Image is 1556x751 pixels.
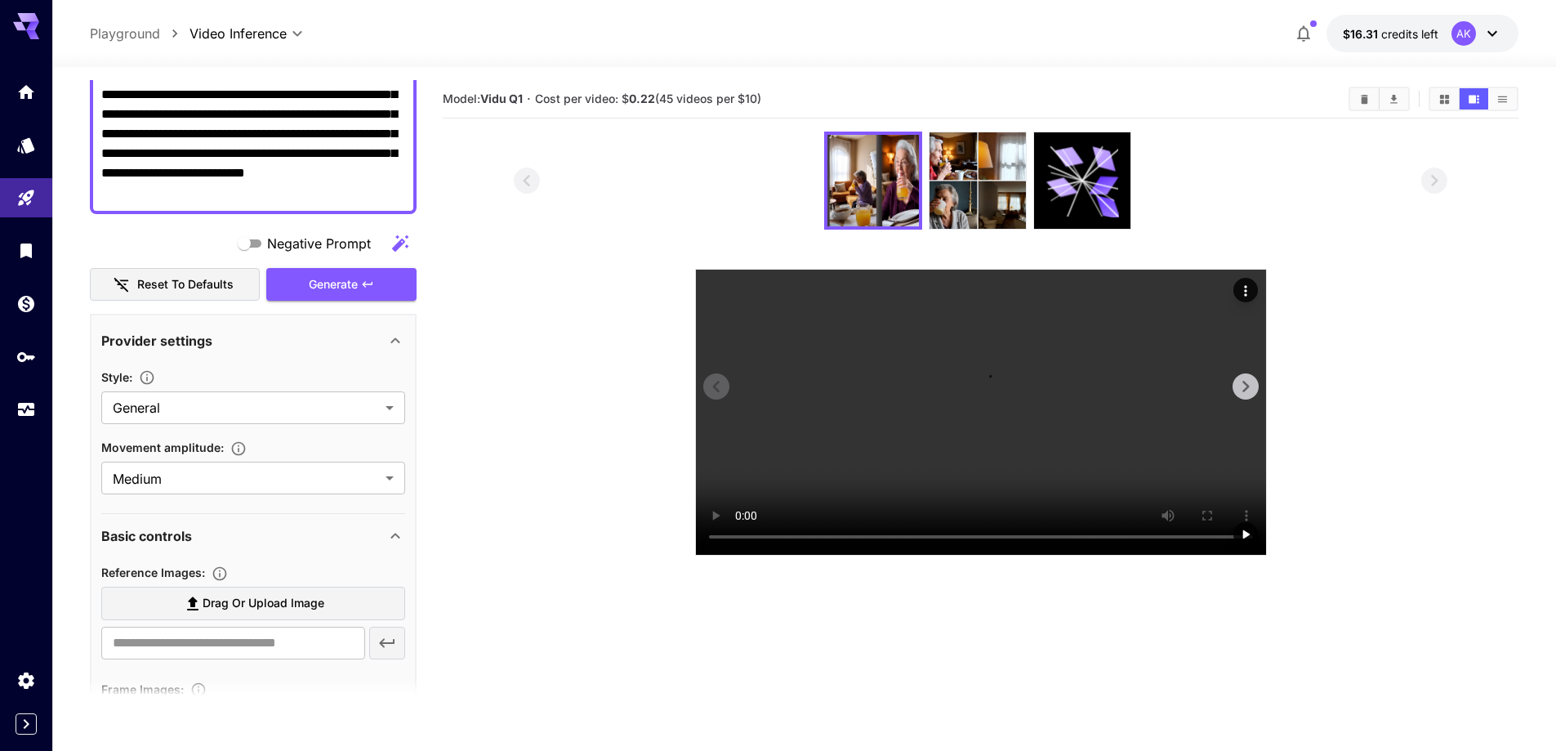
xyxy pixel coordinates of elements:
nav: breadcrumb [90,24,189,43]
div: Basic controls [101,516,405,556]
button: Download All [1380,88,1408,110]
button: Show videos in video view [1460,88,1488,110]
div: Wallet [16,293,36,314]
span: $16.31 [1343,27,1381,41]
div: Show videos in grid viewShow videos in video viewShow videos in list view [1429,87,1518,111]
a: Playground [90,24,160,43]
button: Show videos in list view [1488,88,1517,110]
div: Models [16,135,36,155]
b: Vidu Q1 [480,92,523,105]
span: Cost per video: $ (45 videos per $10) [535,92,761,105]
span: Reference Images : [101,565,205,579]
button: Reset to defaults [90,268,260,302]
button: Show videos in grid view [1430,88,1459,110]
p: Provider settings [101,331,212,351]
div: Home [16,82,36,102]
span: Video Inference [189,24,287,43]
span: Model: [443,92,523,105]
span: Style : [101,370,132,384]
button: Expand sidebar [16,713,37,735]
span: Movement amplitude : [101,440,224,454]
div: Actions [1233,278,1258,302]
span: Medium [113,469,379,489]
div: Provider settings [101,321,405,360]
div: $16.31233 [1343,25,1438,42]
img: h4FBAAAABklEQVQDAAVYO28CrHelAAAAAElFTkSuQmCC [930,132,1026,229]
div: AK [1451,21,1476,46]
div: API Keys [16,346,36,367]
div: Play video [1233,522,1258,547]
div: Playground [16,188,36,208]
div: Clear videosDownload All [1349,87,1410,111]
label: Drag or upload image [101,587,405,620]
span: Negative Prompt [267,234,371,253]
div: Settings [16,670,36,691]
button: Clear videos [1350,88,1379,110]
span: Drag or upload image [203,593,324,614]
button: Upload a reference image to guide the result. Supported formats: MP4, WEBM and MOV. [205,565,234,582]
button: Generate [266,268,417,302]
span: credits left [1381,27,1438,41]
span: General [113,398,379,418]
img: yxkZ2cAAAAGSURBVAMA5hwKJJamI8UAAAAASUVORK5CYII= [827,135,919,226]
div: Library [16,240,36,261]
p: Basic controls [101,526,192,546]
button: $16.31233AK [1326,15,1518,52]
b: 0.22 [629,92,655,105]
div: Usage [16,400,36,420]
span: Generate [309,275,358,295]
p: · [527,89,531,109]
